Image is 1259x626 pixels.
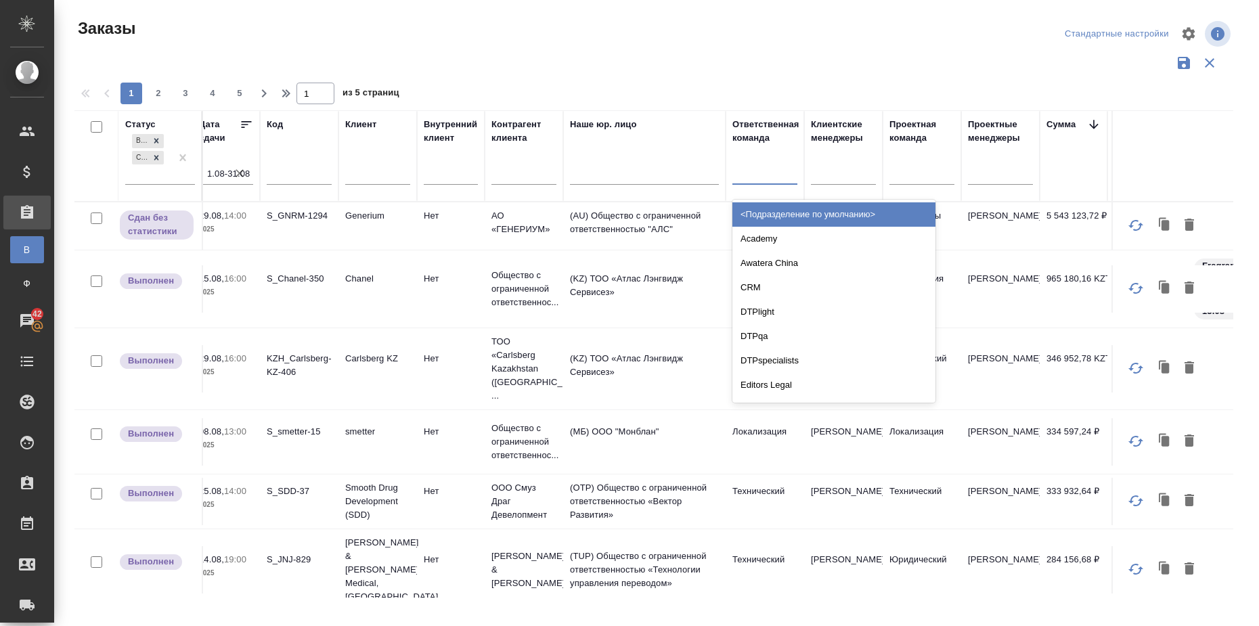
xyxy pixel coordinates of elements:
[267,352,332,379] p: KZH_Carlsberg-KZ-406
[732,324,935,349] div: DTPqa
[118,352,195,370] div: Выставляет ПМ после сдачи и проведения начислений. Последний этап для ПМа
[3,304,51,338] a: 42
[961,418,1040,466] td: [PERSON_NAME]
[1120,553,1152,585] button: Обновить
[491,481,556,522] p: ООО Смуз Драг Девелопмент
[726,418,804,466] td: Локализация
[24,307,50,321] span: 42
[883,418,961,466] td: Локализация
[229,83,250,104] button: 5
[128,211,185,238] p: Сдан без статистики
[1040,418,1107,466] td: 334 597,24 ₽
[132,151,149,165] div: Сдан без статистики
[491,422,556,462] p: Общество с ограниченной ответственнос...
[1197,50,1222,76] button: Сбросить фильтры
[199,353,224,363] p: 29.08,
[732,397,935,422] div: Editors Marketing
[118,485,195,503] div: Выставляет ПМ после сдачи и проведения начислений. Последний этап для ПМа
[804,546,883,594] td: [PERSON_NAME]
[732,300,935,324] div: DTPlight
[424,272,478,286] p: Нет
[563,202,726,250] td: (AU) Общество с ограниченной ответственностью "АЛС"
[491,118,556,145] div: Контрагент клиента
[1152,275,1178,301] button: Клонировать
[224,554,246,564] p: 19:00
[811,118,876,145] div: Клиентские менеджеры
[563,474,726,529] td: (OTP) Общество с ограниченной ответственностью «Вектор Развития»
[229,87,250,100] span: 5
[1205,21,1233,47] span: Посмотреть информацию
[199,566,253,580] p: 2025
[1120,209,1152,242] button: Обновить
[1046,118,1076,131] div: Сумма
[224,486,246,496] p: 14:00
[804,418,883,466] td: [PERSON_NAME]
[424,209,478,223] p: Нет
[883,546,961,594] td: Юридический
[175,87,196,100] span: 3
[224,273,246,284] p: 16:00
[118,553,195,571] div: Выставляет ПМ после сдачи и проведения начислений. Последний этап для ПМа
[961,202,1040,250] td: [PERSON_NAME]
[889,118,954,145] div: Проектная команда
[961,265,1040,313] td: [PERSON_NAME]
[199,439,253,452] p: 2025
[1178,275,1201,301] button: Удалить
[1178,488,1201,514] button: Удалить
[345,118,376,131] div: Клиент
[345,481,410,522] p: Smooth Drug Development (SDD)
[199,365,253,379] p: 2025
[345,209,410,223] p: Generium
[202,83,223,104] button: 4
[968,118,1033,145] div: Проектные менеджеры
[1061,24,1172,45] div: split button
[175,83,196,104] button: 3
[424,118,478,145] div: Внутренний клиент
[726,202,804,250] td: VIP клиенты
[1040,546,1107,594] td: 284 156,68 ₽
[1120,352,1152,384] button: Обновить
[128,354,174,367] p: Выполнен
[732,202,935,227] div: <Подразделение по умолчанию>
[732,227,935,251] div: Academy
[199,486,224,496] p: 25.08,
[267,118,283,131] div: Код
[148,87,169,100] span: 2
[732,349,935,373] div: DTPspecialists
[128,274,174,288] p: Выполнен
[202,87,223,100] span: 4
[1120,485,1152,517] button: Обновить
[131,150,165,166] div: Выполнен, Сдан без статистики
[424,485,478,498] p: Нет
[1171,50,1197,76] button: Сохранить фильтры
[1040,478,1107,525] td: 333 932,64 ₽
[804,478,883,525] td: [PERSON_NAME]
[199,286,253,299] p: 2025
[199,554,224,564] p: 14.08,
[148,83,169,104] button: 2
[74,18,135,39] span: Заказы
[118,272,195,290] div: Выставляет ПМ после сдачи и проведения начислений. Последний этап для ПМа
[199,210,224,221] p: 29.08,
[1178,355,1201,381] button: Удалить
[732,275,935,300] div: CRM
[424,352,478,365] p: Нет
[1172,18,1205,50] span: Настроить таблицу
[199,223,253,236] p: 2025
[267,425,332,439] p: S_smetter-15
[224,210,246,221] p: 14:00
[491,269,556,309] p: Общество с ограниченной ответственнос...
[132,134,149,148] div: Выполнен
[961,345,1040,393] td: [PERSON_NAME]
[1152,428,1178,454] button: Клонировать
[1120,272,1152,305] button: Обновить
[267,209,332,223] p: S_GNRM-1294
[267,553,332,566] p: S_JNJ-829
[1178,428,1201,454] button: Удалить
[732,251,935,275] div: Awatera Сhina
[563,345,726,393] td: (KZ) ТОО «Атлас Лэнгвидж Сервисез»
[17,243,37,256] span: В
[726,265,804,313] td: Локализация
[125,118,156,131] div: Статус
[267,485,332,498] p: S_SDD-37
